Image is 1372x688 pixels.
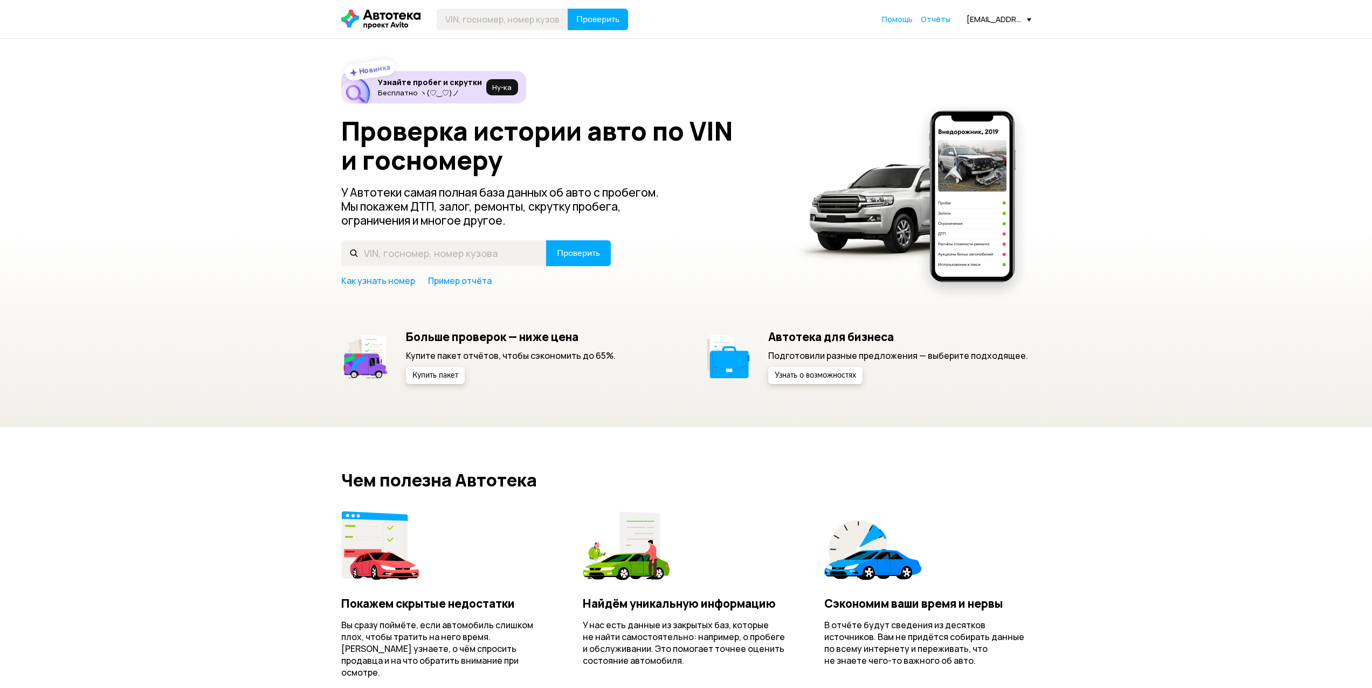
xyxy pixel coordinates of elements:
span: Проверить [557,249,600,258]
p: У нас есть данные из закрытых баз, которые не найти самостоятельно: например, о пробеге и обслужи... [583,619,789,666]
p: Бесплатно ヽ(♡‿♡)ノ [378,88,482,97]
p: В отчёте будут сведения из десятков источников. Вам не придётся собирать данные по всему интернет... [824,619,1031,666]
p: Вы сразу поймёте, если автомобиль слишком плох, чтобы тратить на него время. [PERSON_NAME] узнает... [341,619,548,678]
p: У Автотеки самая полная база данных об авто с пробегом. Мы покажем ДТП, залог, ремонты, скрутку п... [341,185,677,227]
span: Узнать о возможностях [775,372,856,379]
h5: Автотека для бизнеса [768,330,1028,344]
strong: Новинка [358,62,391,76]
span: Купить пакет [412,372,458,379]
span: Проверить [576,15,619,24]
input: VIN, госномер, номер кузова [341,240,547,266]
button: Проверить [546,240,611,266]
h6: Узнайте пробег и скрутки [378,78,482,87]
h4: Сэкономим ваши время и нервы [824,596,1031,610]
a: Как узнать номер [341,275,415,287]
h4: Покажем скрытые недостатки [341,596,548,610]
span: Ну‑ка [492,83,512,92]
span: Помощь [882,14,913,24]
button: Узнать о возможностях [768,367,863,384]
p: Подготовили разные предложения — выберите подходящее. [768,350,1028,362]
button: Купить пакет [406,367,465,384]
div: [EMAIL_ADDRESS][DOMAIN_NAME] [967,14,1031,24]
h5: Больше проверок — ниже цена [406,330,616,344]
button: Проверить [568,9,628,30]
a: Отчёты [921,14,950,25]
a: Помощь [882,14,913,25]
a: Пример отчёта [428,275,492,287]
h1: Проверка истории авто по VIN и госномеру [341,116,780,175]
h4: Найдём уникальную информацию [583,596,789,610]
h2: Чем полезна Автотека [341,470,1031,490]
span: Отчёты [921,14,950,24]
p: Купите пакет отчётов, чтобы сэкономить до 65%. [406,350,616,362]
input: VIN, госномер, номер кузова [437,9,568,30]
